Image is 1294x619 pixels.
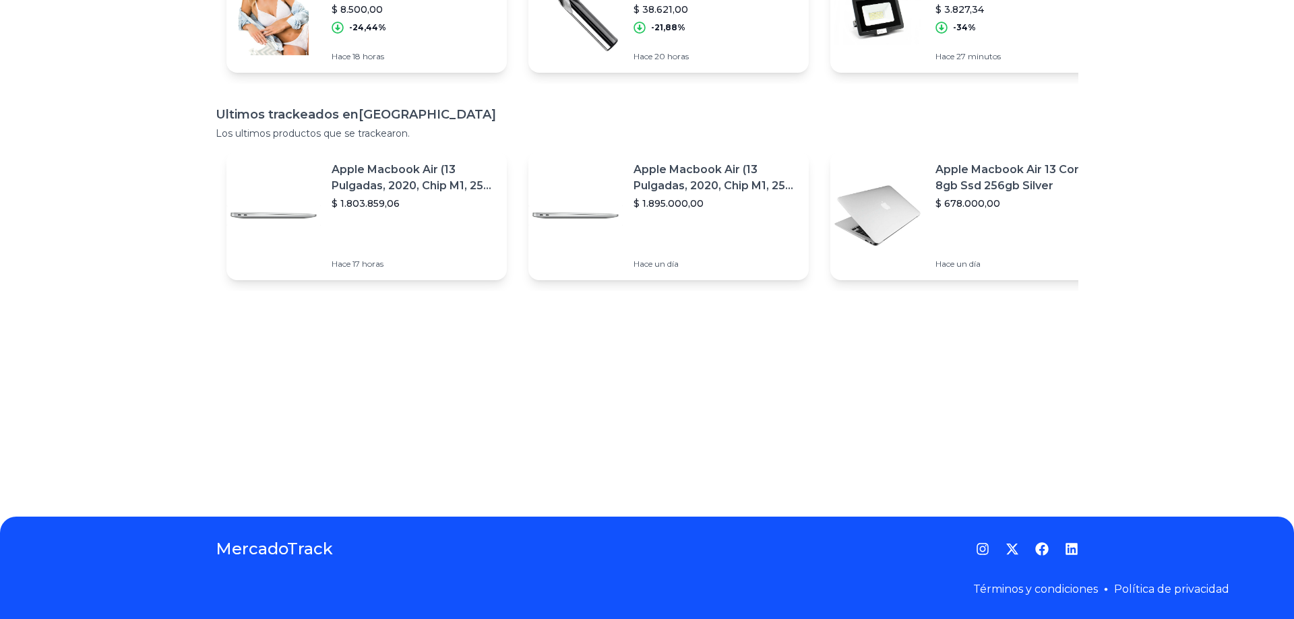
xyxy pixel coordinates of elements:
[226,168,321,263] img: Featured image
[935,197,1100,210] p: $ 678.000,00
[1035,542,1049,556] a: Facebook
[634,51,798,62] p: Hace 20 horas
[935,162,1100,194] p: Apple Macbook Air 13 Core I5 8gb Ssd 256gb Silver
[935,259,1100,269] p: Hace un día
[634,259,798,269] p: Hace un día
[332,162,496,194] p: Apple Macbook Air (13 Pulgadas, 2020, Chip M1, 256 Gb De Ssd, 8 Gb De Ram) - Plata
[634,197,798,210] p: $ 1.895.000,00
[332,259,496,269] p: Hace 17 horas
[332,197,496,210] p: $ 1.803.859,06
[528,168,623,263] img: Featured image
[226,151,507,280] a: Featured imageApple Macbook Air (13 Pulgadas, 2020, Chip M1, 256 Gb De Ssd, 8 Gb De Ram) - Plata$...
[216,538,333,560] a: MercadoTrack
[332,3,496,16] p: $ 8.500,00
[1114,583,1229,595] a: Política de privacidad
[216,105,1078,124] h1: Ultimos trackeados en [GEOGRAPHIC_DATA]
[973,583,1098,595] a: Términos y condiciones
[651,22,685,33] p: -21,88%
[830,151,1111,280] a: Featured imageApple Macbook Air 13 Core I5 8gb Ssd 256gb Silver$ 678.000,00Hace un día
[1065,542,1078,556] a: LinkedIn
[634,3,798,16] p: $ 38.621,00
[935,3,1100,16] p: $ 3.827,34
[830,168,925,263] img: Featured image
[528,151,809,280] a: Featured imageApple Macbook Air (13 Pulgadas, 2020, Chip M1, 256 Gb De Ssd, 8 Gb De Ram) - Plata$...
[1006,542,1019,556] a: Twitter
[332,51,496,62] p: Hace 18 horas
[349,22,386,33] p: -24,44%
[976,542,989,556] a: Instagram
[216,127,1078,140] p: Los ultimos productos que se trackearon.
[634,162,798,194] p: Apple Macbook Air (13 Pulgadas, 2020, Chip M1, 256 Gb De Ssd, 8 Gb De Ram) - Plata
[953,22,976,33] p: -34%
[935,51,1100,62] p: Hace 27 minutos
